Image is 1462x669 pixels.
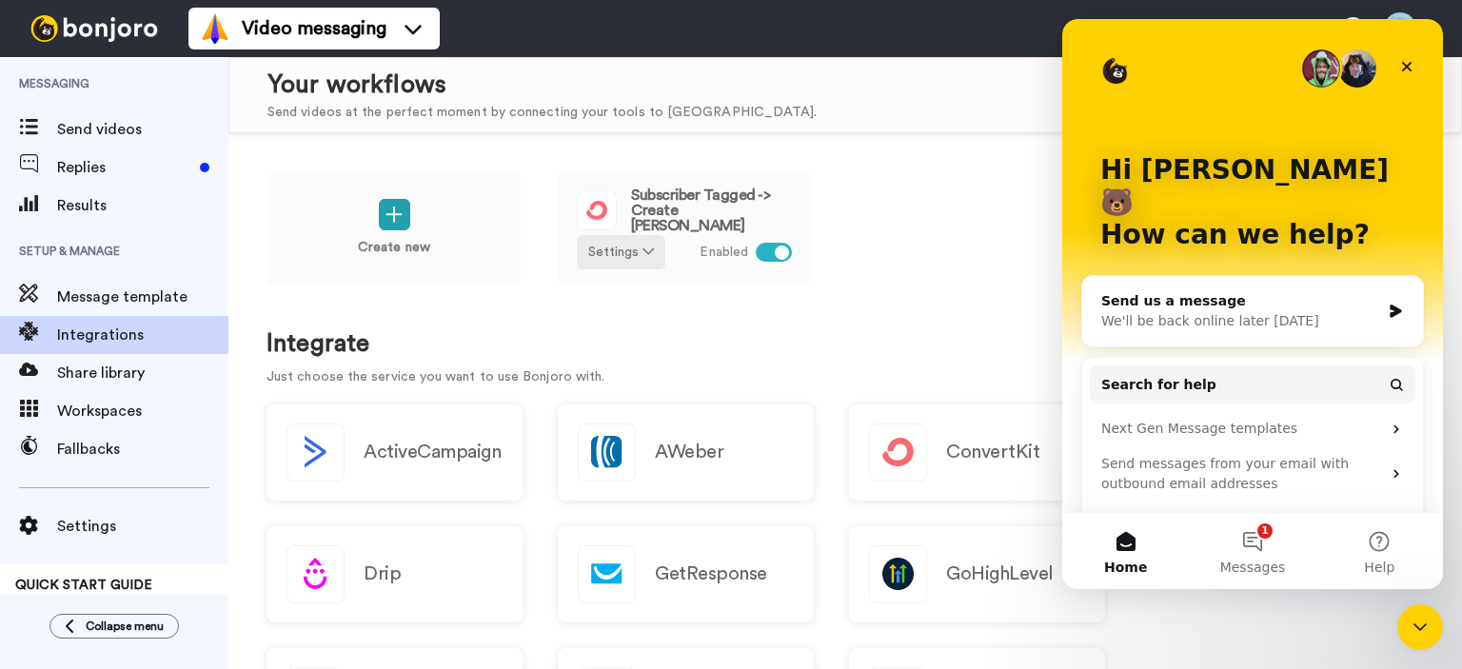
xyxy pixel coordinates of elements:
[849,526,1105,622] a: GoHighLevel
[200,13,230,44] img: vm-color.svg
[57,438,228,461] span: Fallbacks
[15,579,152,592] span: QUICK START GUIDE
[946,563,1054,584] h2: GoHighLevel
[577,235,665,269] button: Settings
[49,614,179,639] button: Collapse menu
[267,103,817,123] div: Send videos at the perfect moment by connecting your tools to [GEOGRAPHIC_DATA].
[700,243,748,263] span: Enabled
[267,367,1424,387] p: Just choose the service you want to use Bonjoro with.
[870,424,926,481] img: logo_convertkit.svg
[557,171,812,285] a: Subscriber Tagged -> Create [PERSON_NAME]Settings Enabled
[655,442,723,462] h2: AWeber
[364,563,401,584] h2: Drip
[57,118,228,141] span: Send videos
[57,515,228,538] span: Settings
[946,442,1039,462] h2: ConvertKit
[870,546,926,602] img: logo_gohighlevel.png
[57,362,228,384] span: Share library
[23,15,166,42] img: bj-logo-header-white.svg
[358,238,430,258] p: Create new
[267,171,522,285] a: Create new
[655,563,767,584] h2: GetResponse
[267,404,523,501] button: ActiveCampaign
[631,187,792,233] span: Subscriber Tagged -> Create [PERSON_NAME]
[57,285,228,308] span: Message template
[57,194,228,217] span: Results
[364,442,501,462] h2: ActiveCampaign
[267,330,1424,358] h1: Integrate
[1062,19,1443,589] iframe: Intercom live chat
[578,191,616,229] img: logo_convertkit.svg
[558,526,814,622] a: GetResponse
[1397,604,1443,650] iframe: Intercom live chat
[267,68,817,103] div: Your workflows
[57,324,228,346] span: Integrations
[287,424,344,481] img: logo_activecampaign.svg
[849,404,1105,501] a: ConvertKit
[267,526,523,622] a: Drip
[579,424,635,481] img: logo_aweber.svg
[57,400,228,423] span: Workspaces
[558,404,814,501] a: AWeber
[57,156,192,179] span: Replies
[86,619,164,634] span: Collapse menu
[242,15,386,42] span: Video messaging
[287,546,344,602] img: logo_drip.svg
[579,546,635,602] img: logo_getresponse.svg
